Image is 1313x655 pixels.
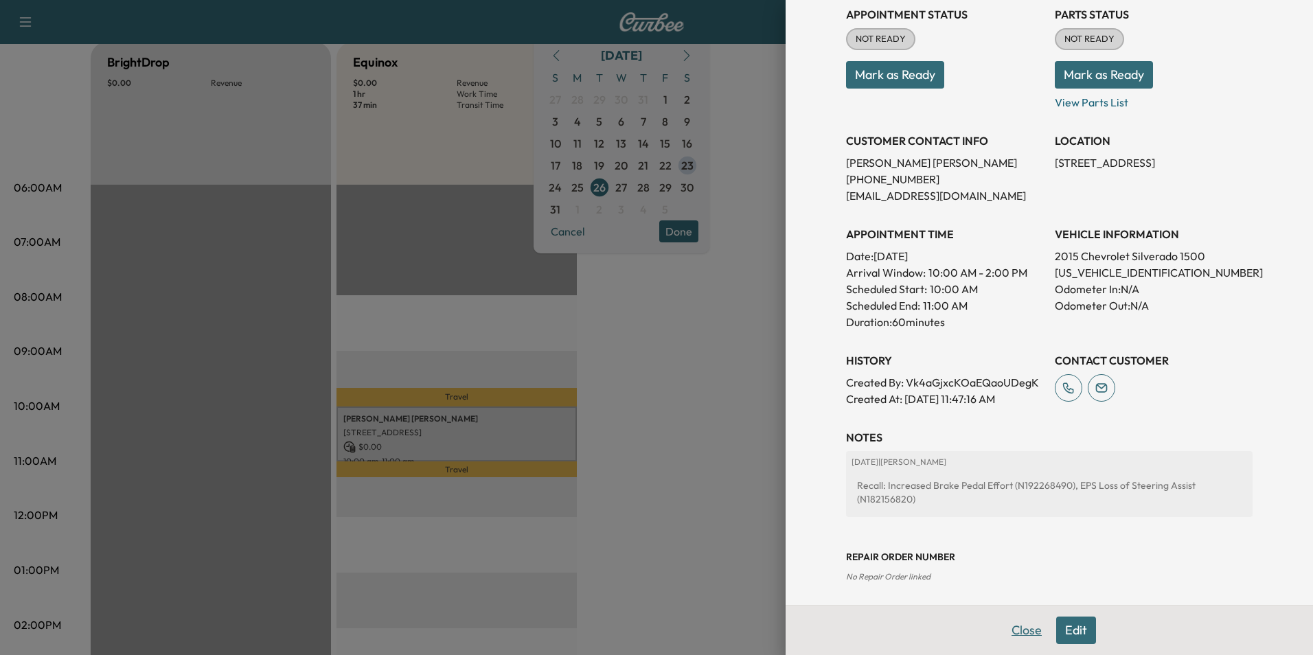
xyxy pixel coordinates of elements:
p: [PERSON_NAME] [PERSON_NAME] [846,154,1044,171]
p: 10:00 AM [930,281,978,297]
span: No Repair Order linked [846,571,930,582]
p: Odometer In: N/A [1055,281,1253,297]
p: Duration: 60 minutes [846,314,1044,330]
h3: Parts Status [1055,6,1253,23]
p: Created At : [DATE] 11:47:16 AM [846,391,1044,407]
p: Scheduled Start: [846,281,927,297]
h3: NOTES [846,429,1253,446]
h3: Appointment Status [846,6,1044,23]
p: [US_VEHICLE_IDENTIFICATION_NUMBER] [1055,264,1253,281]
p: Odometer Out: N/A [1055,297,1253,314]
span: 10:00 AM - 2:00 PM [928,264,1027,281]
button: Mark as Ready [846,61,944,89]
h3: VEHICLE INFORMATION [1055,226,1253,242]
p: Arrival Window: [846,264,1044,281]
p: [STREET_ADDRESS] [1055,154,1253,171]
h3: CUSTOMER CONTACT INFO [846,133,1044,149]
button: Mark as Ready [1055,61,1153,89]
p: Scheduled End: [846,297,920,314]
h3: CONTACT CUSTOMER [1055,352,1253,369]
div: Recall: Increased Brake Pedal Effort (N192268490), EPS Loss of Steering Assist (N182156820) [852,473,1247,512]
button: Close [1003,617,1051,644]
h3: APPOINTMENT TIME [846,226,1044,242]
p: 11:00 AM [923,297,968,314]
p: [PHONE_NUMBER] [846,171,1044,187]
p: Created By : Vk4aGjxcKOaEQaoUDegK [846,374,1044,391]
p: [EMAIL_ADDRESS][DOMAIN_NAME] [846,187,1044,204]
h3: Repair Order number [846,550,1253,564]
h3: History [846,352,1044,369]
p: View Parts List [1055,89,1253,111]
p: 2015 Chevrolet Silverado 1500 [1055,248,1253,264]
p: Date: [DATE] [846,248,1044,264]
span: NOT READY [1056,32,1123,46]
button: Edit [1056,617,1096,644]
p: [DATE] | [PERSON_NAME] [852,457,1247,468]
span: NOT READY [847,32,914,46]
h3: LOCATION [1055,133,1253,149]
